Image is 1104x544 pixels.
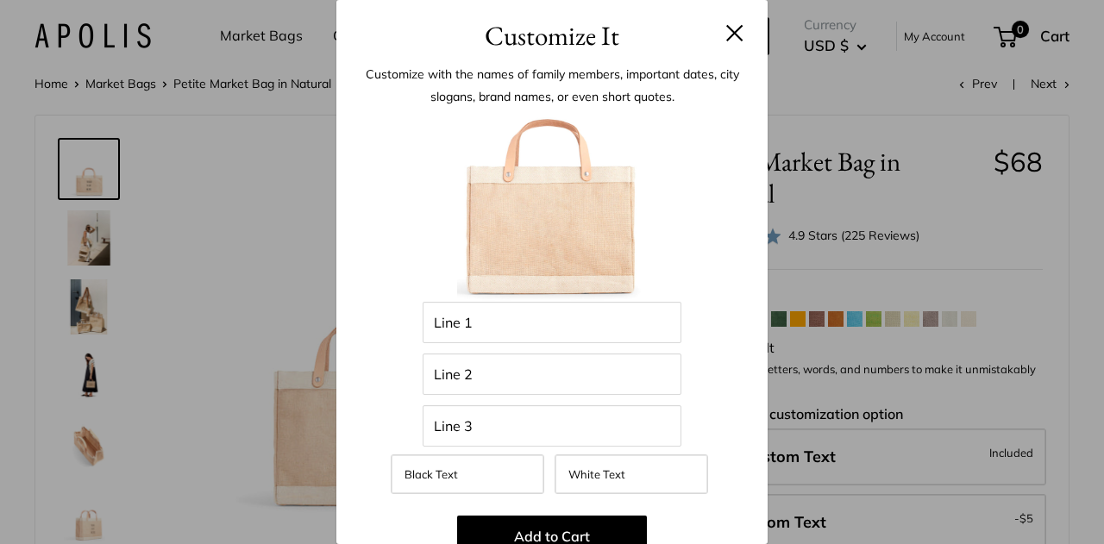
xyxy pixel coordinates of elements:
span: White Text [568,467,625,481]
label: White Text [555,454,708,494]
h3: Customize It [362,16,742,56]
iframe: Sign Up via Text for Offers [14,478,185,530]
p: Customize with the names of family members, important dates, city slogans, brand names, or even s... [362,63,742,108]
label: Black Text [391,454,544,494]
img: petitemarketbagweb.001.jpeg [457,112,647,302]
span: Black Text [405,467,458,481]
